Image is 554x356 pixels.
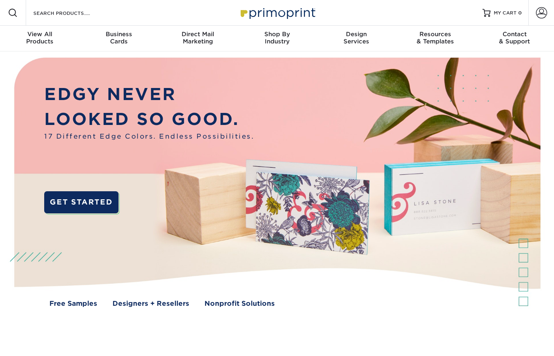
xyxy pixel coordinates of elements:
span: Contact [475,31,554,38]
div: & Templates [396,31,475,45]
span: Design [317,31,396,38]
a: Nonprofit Solutions [204,299,275,309]
div: & Support [475,31,554,45]
span: MY CART [494,10,517,16]
input: SEARCH PRODUCTS..... [33,8,111,18]
div: Industry [237,31,317,45]
div: Services [317,31,396,45]
p: LOOKED SO GOOD. [44,106,254,131]
span: 0 [518,10,522,16]
a: Designers + Resellers [112,299,189,309]
div: Marketing [158,31,237,45]
a: Resources& Templates [396,26,475,51]
span: 17 Different Edge Colors. Endless Possibilities. [44,131,254,141]
a: Contact& Support [475,26,554,51]
a: GET STARTED [44,191,118,213]
span: Business [79,31,158,38]
div: Cards [79,31,158,45]
p: EDGY NEVER [44,82,254,106]
span: Direct Mail [158,31,237,38]
span: Resources [396,31,475,38]
a: BusinessCards [79,26,158,51]
span: Shop By [237,31,317,38]
a: Shop ByIndustry [237,26,317,51]
img: Primoprint [237,4,317,21]
a: DesignServices [317,26,396,51]
a: Direct MailMarketing [158,26,237,51]
a: Free Samples [49,299,97,309]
